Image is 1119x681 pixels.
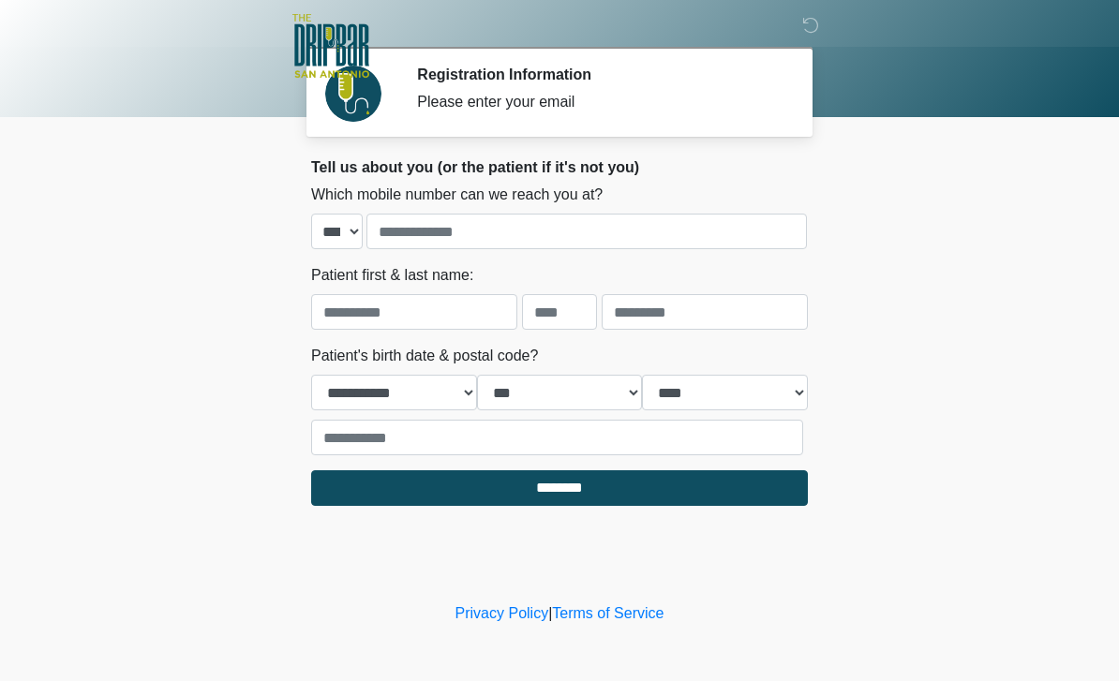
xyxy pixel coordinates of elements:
img: Agent Avatar [325,66,381,122]
img: The DRIPBaR - San Antonio Fossil Creek Logo [292,14,369,80]
label: Patient first & last name: [311,264,473,287]
a: Terms of Service [552,605,664,621]
a: | [548,605,552,621]
div: Please enter your email [417,91,780,113]
a: Privacy Policy [455,605,549,621]
label: Which mobile number can we reach you at? [311,184,603,206]
h2: Tell us about you (or the patient if it's not you) [311,158,808,176]
label: Patient's birth date & postal code? [311,345,538,367]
